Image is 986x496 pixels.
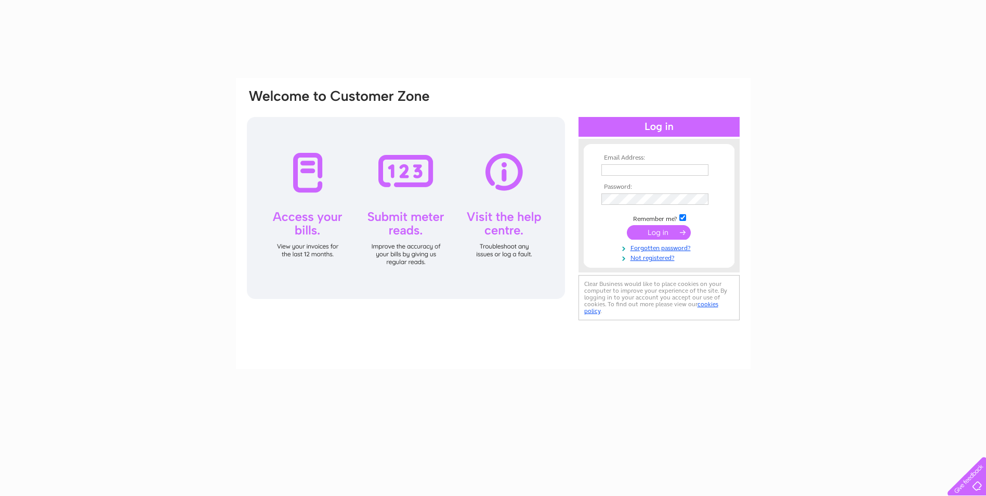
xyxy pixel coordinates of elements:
[601,252,719,262] a: Not registered?
[579,275,740,320] div: Clear Business would like to place cookies on your computer to improve your experience of the sit...
[599,184,719,191] th: Password:
[599,154,719,162] th: Email Address:
[599,213,719,223] td: Remember me?
[627,225,691,240] input: Submit
[601,242,719,252] a: Forgotten password?
[584,301,718,315] a: cookies policy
